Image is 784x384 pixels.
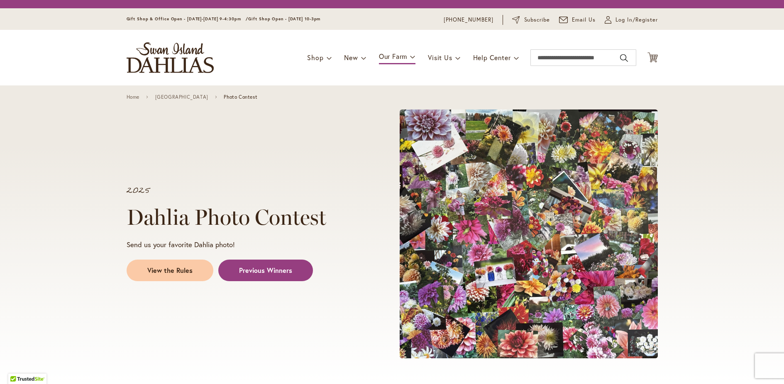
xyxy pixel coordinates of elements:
[218,260,313,281] a: Previous Winners
[620,51,628,65] button: Search
[428,53,452,62] span: Visit Us
[605,16,658,24] a: Log In/Register
[444,16,494,24] a: [PHONE_NUMBER]
[127,187,368,195] p: 2025
[512,16,550,24] a: Subscribe
[127,94,139,100] a: Home
[224,94,257,100] span: Photo Contest
[307,53,323,62] span: Shop
[127,260,213,281] a: View the Rules
[127,42,214,73] a: store logo
[155,94,208,100] a: [GEOGRAPHIC_DATA]
[473,53,511,62] span: Help Center
[127,205,368,230] h1: Dahlia Photo Contest
[127,16,249,22] span: Gift Shop & Office Open - [DATE]-[DATE] 9-4:30pm /
[248,16,320,22] span: Gift Shop Open - [DATE] 10-3pm
[239,266,292,275] span: Previous Winners
[147,266,193,275] span: View the Rules
[559,16,596,24] a: Email Us
[127,240,368,250] p: Send us your favorite Dahlia photo!
[524,16,550,24] span: Subscribe
[344,53,358,62] span: New
[379,52,407,61] span: Our Farm
[615,16,658,24] span: Log In/Register
[572,16,596,24] span: Email Us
